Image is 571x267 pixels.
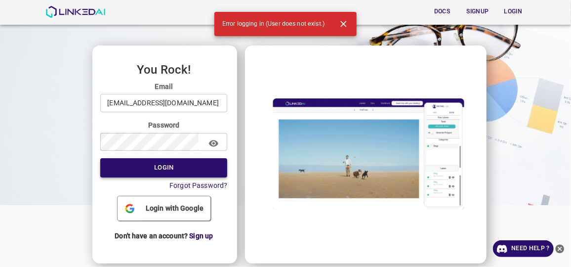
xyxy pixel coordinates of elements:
a: Sign up [189,232,213,240]
a: Signup [460,1,495,22]
span: Error logging in (User does not exist.) [222,20,325,29]
label: Email [100,82,227,91]
button: Close [334,15,353,33]
button: Login [100,158,227,178]
button: close-help [554,240,566,257]
button: Login [497,3,529,20]
a: Login [495,1,531,22]
h3: You Rock! [100,63,227,76]
button: Signup [462,3,493,20]
img: login_image.gif [253,91,476,217]
span: Login with Google [142,203,207,214]
button: Docs [426,3,458,20]
img: LinkedAI [45,6,105,18]
a: Forgot Password? [169,181,227,189]
a: Need Help ? [493,240,554,257]
p: Don't have an account? [100,223,227,249]
label: Password [100,120,227,130]
a: Docs [424,1,460,22]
